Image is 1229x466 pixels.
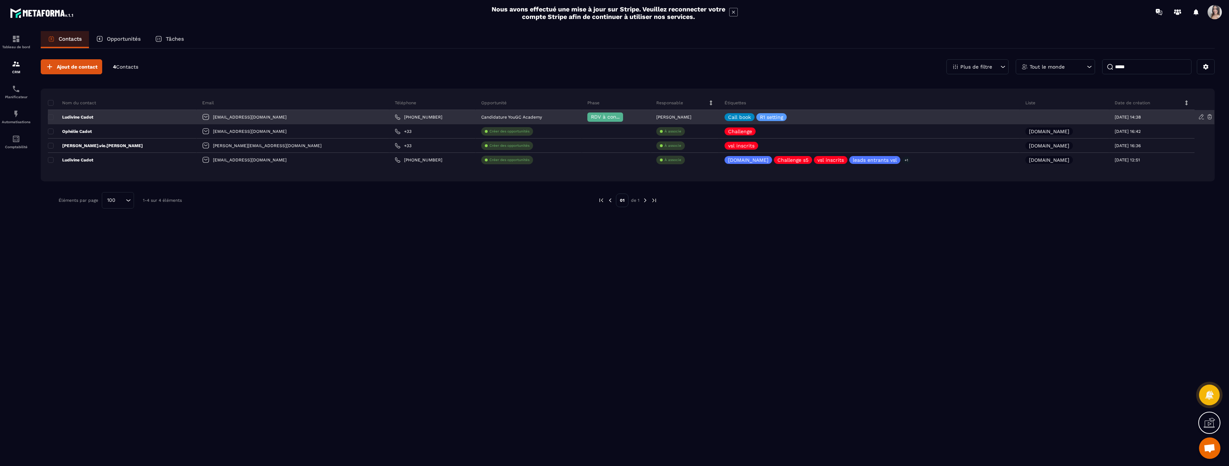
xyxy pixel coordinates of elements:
p: Ludivine Cadot [48,114,93,120]
h2: Nous avons effectué une mise à jour sur Stripe. Veuillez reconnecter votre compte Stripe afin de ... [491,5,726,20]
p: Étiquettes [725,100,746,106]
p: Tout le monde [1030,64,1065,69]
img: logo [10,6,74,19]
p: Créer des opportunités [489,157,529,162]
a: Contacts [41,31,89,48]
a: formationformationTableau de bord [2,29,30,54]
p: Éléments par page [59,198,98,203]
p: vsl inscrits [817,157,844,162]
input: Search for option [118,196,124,204]
p: À associe [665,157,681,162]
a: Opportunités [89,31,148,48]
p: 01 [616,194,628,207]
p: À associe [665,143,681,148]
a: +33 [395,143,412,149]
p: [DATE] 12:51 [1115,157,1140,162]
img: formation [12,60,20,68]
p: Responsable [656,100,683,106]
p: Téléphone [395,100,416,106]
img: next [651,197,657,204]
p: vsl inscrits [728,143,755,148]
p: Tâches [166,36,184,42]
p: [PERSON_NAME] [656,115,691,120]
span: Ajout de contact [57,63,98,70]
a: [PHONE_NUMBER] [395,157,442,163]
p: Créer des opportunités [489,143,529,148]
p: Automatisations [2,120,30,124]
a: Ouvrir le chat [1199,437,1220,459]
p: Email [202,100,214,106]
p: leads entrants vsl [853,157,897,162]
span: Contacts [116,64,138,70]
p: [DOMAIN_NAME] [1029,157,1069,162]
img: prev [598,197,604,204]
p: Opportunité [481,100,507,106]
img: accountant [12,135,20,143]
p: Créer des opportunités [489,129,529,134]
p: CRM [2,70,30,74]
p: Ophélie Cadot [48,129,92,134]
a: +33 [395,129,412,134]
a: accountantaccountantComptabilité [2,129,30,154]
p: [DATE] 14:38 [1115,115,1141,120]
p: R1 setting [760,115,783,120]
img: scheduler [12,85,20,93]
div: Search for option [102,192,134,209]
a: [PHONE_NUMBER] [395,114,442,120]
a: schedulerschedulerPlanificateur [2,79,30,104]
img: prev [607,197,613,204]
p: Liste [1025,100,1035,106]
p: Contacts [59,36,82,42]
p: Candidature YouGC Academy [481,115,542,120]
img: formation [12,35,20,43]
p: Date de création [1115,100,1150,106]
a: formationformationCRM [2,54,30,79]
span: RDV à confimer ❓ [591,114,637,120]
p: 4 [113,64,138,70]
p: [PERSON_NAME].vie.[PERSON_NAME] [48,143,143,149]
p: Call book [728,115,751,120]
button: Ajout de contact [41,59,102,74]
img: automations [12,110,20,118]
p: [DOMAIN_NAME] [1029,129,1069,134]
p: Nom du contact [48,100,96,106]
p: [DOMAIN_NAME] [1029,143,1069,148]
p: Comptabilité [2,145,30,149]
a: automationsautomationsAutomatisations [2,104,30,129]
p: de 1 [631,197,640,203]
p: [DATE] 16:42 [1115,129,1141,134]
p: Challenge [728,129,752,134]
p: Opportunités [107,36,141,42]
a: Tâches [148,31,191,48]
p: 1-4 sur 4 éléments [143,198,182,203]
p: Plus de filtre [960,64,992,69]
p: Phase [587,100,599,106]
span: 100 [105,196,118,204]
p: [DOMAIN_NAME] [728,157,768,162]
p: Challenge s5 [777,157,808,162]
p: À associe [665,129,681,134]
img: next [642,197,648,204]
p: Ludivine Cadot [48,157,93,163]
p: Tableau de bord [2,45,30,49]
p: [DATE] 16:36 [1115,143,1141,148]
p: +1 [902,156,911,164]
p: Planificateur [2,95,30,99]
